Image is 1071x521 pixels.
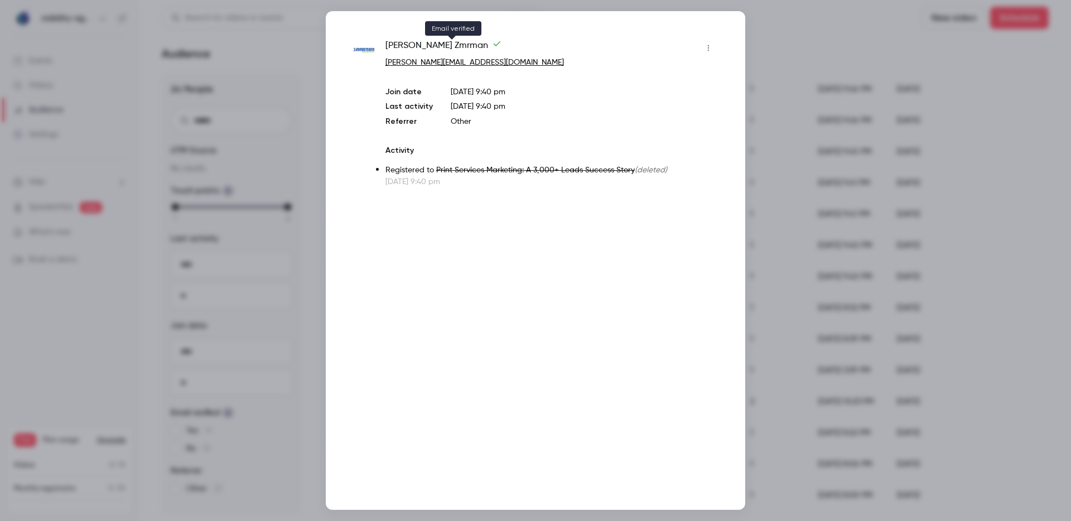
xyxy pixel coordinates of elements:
[451,116,717,127] p: Other
[385,86,433,98] p: Join date
[451,86,717,98] p: [DATE] 9:40 pm
[385,39,501,57] span: [PERSON_NAME] Zmrman
[385,101,433,113] p: Last activity
[385,165,717,176] p: Registered to
[385,59,564,66] a: [PERSON_NAME][EMAIL_ADDRESS][DOMAIN_NAME]
[354,40,374,61] img: zmrman.com
[385,145,717,156] p: Activity
[385,176,717,187] p: [DATE] 9:40 pm
[385,116,433,127] p: Referrer
[451,103,505,110] span: [DATE] 9:40 pm
[436,166,635,174] span: Print Services Marketing: A 3,000+ Leads Success Story
[635,166,667,174] span: (deleted)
